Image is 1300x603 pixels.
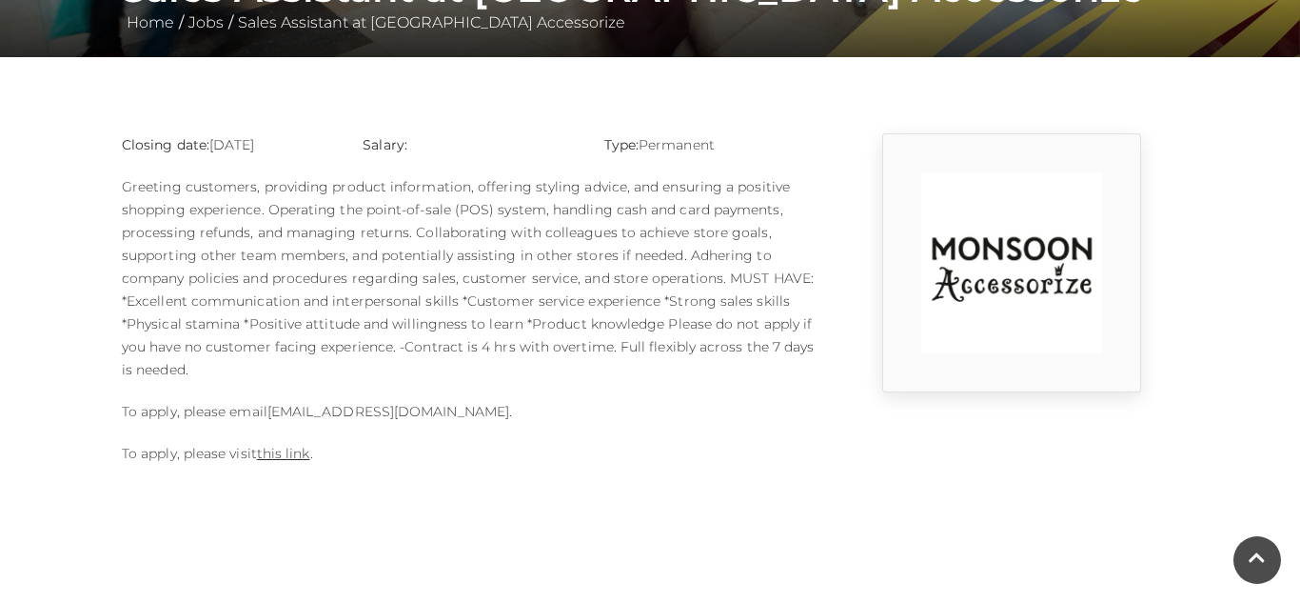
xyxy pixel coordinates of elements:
[122,442,817,465] p: To apply, please visit .
[122,13,179,31] a: Home
[257,445,310,462] a: this link
[184,13,228,31] a: Jobs
[233,13,630,31] a: Sales Assistant at [GEOGRAPHIC_DATA] Accessorize
[122,175,817,381] p: Greeting customers, providing product information, offering styling advice, and ensuring a positi...
[122,136,209,153] strong: Closing date:
[122,400,817,423] p: To apply, please email .
[267,403,509,420] a: [EMAIL_ADDRESS][DOMAIN_NAME]
[604,136,639,153] strong: Type:
[604,133,817,156] p: Permanent
[921,172,1102,353] img: rtuC_1630740947_no1Y.jpg
[363,136,407,153] strong: Salary:
[122,133,334,156] p: [DATE]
